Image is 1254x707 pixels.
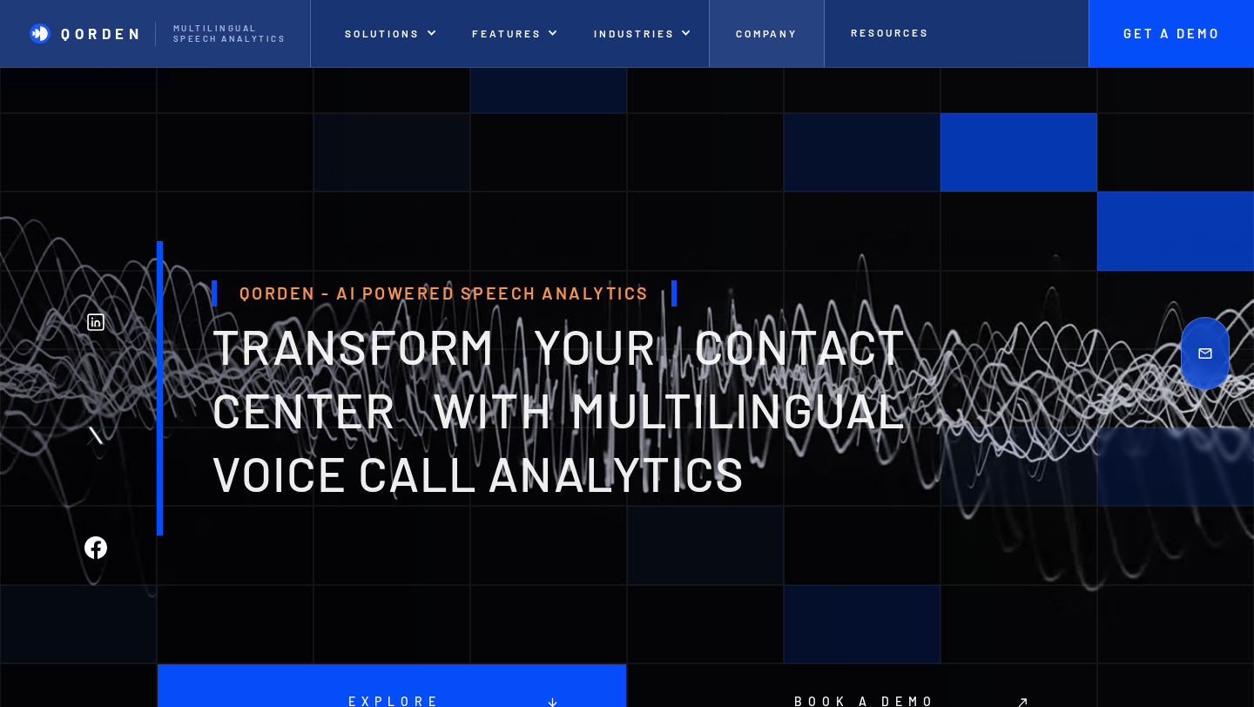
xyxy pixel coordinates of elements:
[594,27,674,39] p: INDUSTRIES
[173,24,292,44] p: Multilingual Speech analytics
[345,27,420,39] p: Solutions
[61,24,144,42] p: Qorden
[1106,26,1237,42] p: Get A Demo
[851,26,928,38] p: Resources
[84,536,107,559] img: Facebook
[84,311,107,333] img: Linkedin
[736,27,799,39] p: Company
[84,424,107,447] img: Twitter
[472,27,542,39] p: features
[212,316,906,502] span: transform your contact center with multilingual voice Call analytics
[212,280,677,306] h1: Qorden - AI Powered Speech Analytics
